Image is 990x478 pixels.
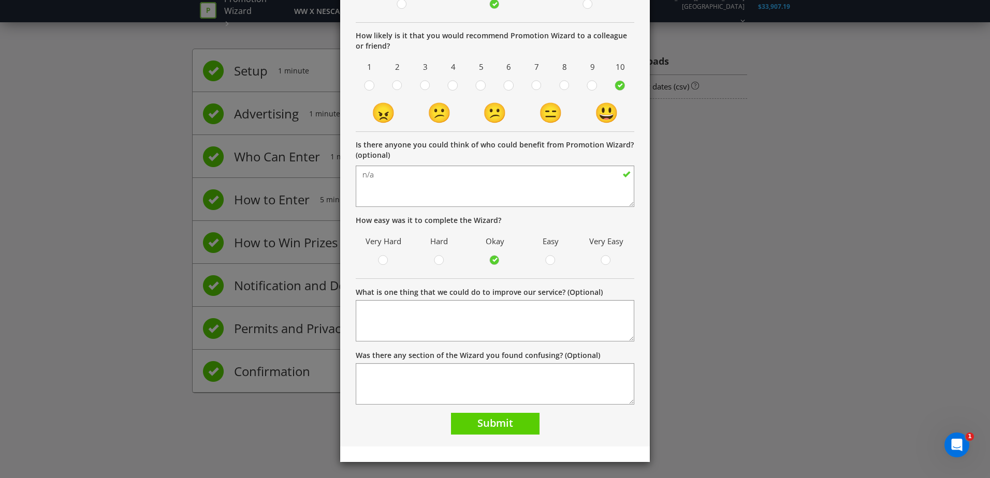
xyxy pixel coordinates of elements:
[356,287,603,297] label: What is one thing that we could do to improve our service? (Optional)
[609,59,632,75] span: 10
[523,98,579,126] td: 😑
[467,98,523,126] td: 😕
[442,59,464,75] span: 4
[356,98,412,126] td: 😠
[472,233,518,249] span: Okay
[412,98,468,126] td: 😕
[356,215,634,226] p: How easy was it to complete the Wizard?
[554,59,576,75] span: 8
[417,233,462,249] span: Hard
[414,59,437,75] span: 3
[944,432,969,457] iframe: Intercom live chat
[470,59,492,75] span: 5
[386,59,409,75] span: 2
[451,413,540,435] button: Submit
[477,416,513,430] span: Submit
[498,59,520,75] span: 6
[356,140,634,160] p: Is there anyone you could think of who could benefit from Promotion Wizard? (optional)
[356,350,600,361] label: Was there any section of the Wizard you found confusing? (Optional)
[581,59,604,75] span: 9
[356,31,634,51] p: How likely is it that you would recommend Promotion Wizard to a colleague or friend?
[361,233,406,249] span: Very Hard
[966,432,974,441] span: 1
[578,98,634,126] td: 😃
[528,233,574,249] span: Easy
[526,59,548,75] span: 7
[584,233,629,249] span: Very Easy
[358,59,381,75] span: 1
